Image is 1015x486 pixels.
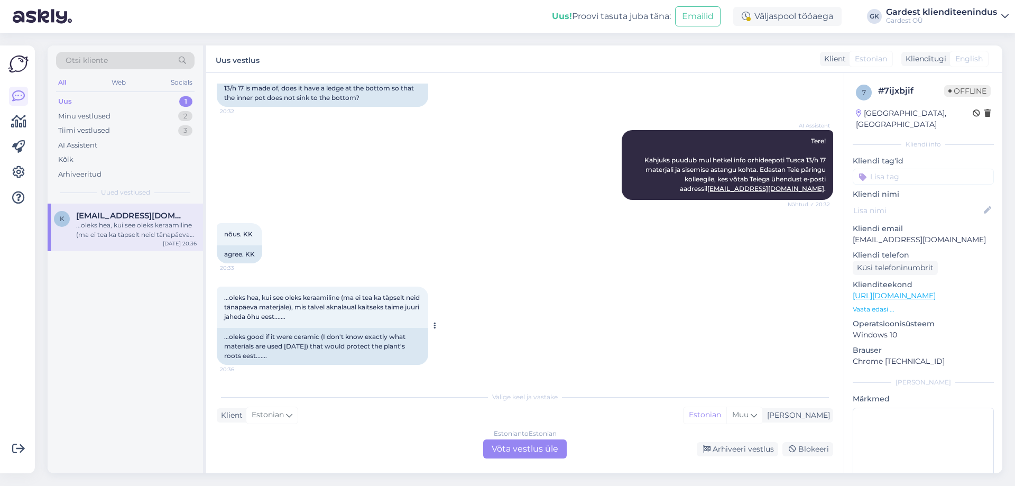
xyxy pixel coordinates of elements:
[216,52,260,66] label: Uus vestlus
[853,318,994,329] p: Operatsioonisüsteem
[58,96,72,107] div: Uus
[76,211,186,221] span: kaie69235@gmail.com
[855,53,887,65] span: Estonian
[66,55,108,66] span: Otsi kliente
[58,169,101,180] div: Arhiveeritud
[224,294,421,320] span: ...oleks hea, kui see oleks keraamiline (ma ei tea ka täpselt neid tänapäeva materjale), mis talv...
[101,188,150,197] span: Uued vestlused
[853,169,994,185] input: Lisa tag
[76,221,197,240] div: ...oleks hea, kui see oleks keraamiline (ma ei tea ka täpselt neid tänapäeva materjale), mis talv...
[217,245,262,263] div: agree. KK
[853,305,994,314] p: Vaata edasi ...
[853,140,994,149] div: Kliendi info
[856,108,973,130] div: [GEOGRAPHIC_DATA], [GEOGRAPHIC_DATA]
[675,6,721,26] button: Emailid
[790,122,830,130] span: AI Assistent
[494,429,557,438] div: Estonian to Estonian
[853,356,994,367] p: Chrome [TECHNICAL_ID]
[220,365,260,373] span: 20:36
[853,189,994,200] p: Kliendi nimi
[862,88,866,96] span: 7
[220,107,260,115] span: 20:32
[684,407,726,423] div: Estonian
[733,7,842,26] div: Väljaspool tööaega
[217,70,428,107] div: Hello! I would like to know what material the orchid pot Tusca 13/h 17 is made of, does it have a...
[853,155,994,167] p: Kliendi tag'id
[853,279,994,290] p: Klienditeekond
[220,264,260,272] span: 20:33
[788,200,830,208] span: Nähtud ✓ 20:32
[886,8,1009,25] a: Gardest klienditeenindusGardest OÜ
[853,291,936,300] a: [URL][DOMAIN_NAME]
[853,234,994,245] p: [EMAIL_ADDRESS][DOMAIN_NAME]
[782,442,833,456] div: Blokeeri
[60,215,64,223] span: k
[955,53,983,65] span: English
[901,53,946,65] div: Klienditugi
[853,378,994,387] div: [PERSON_NAME]
[697,442,778,456] div: Arhiveeri vestlus
[552,11,572,21] b: Uus!
[763,410,830,421] div: [PERSON_NAME]
[853,329,994,341] p: Windows 10
[820,53,846,65] div: Klient
[252,409,284,421] span: Estonian
[163,240,197,247] div: [DATE] 20:36
[853,223,994,234] p: Kliendi email
[853,261,938,275] div: Küsi telefoninumbrit
[886,8,997,16] div: Gardest klienditeenindus
[853,345,994,356] p: Brauser
[58,154,73,165] div: Kõik
[853,250,994,261] p: Kliendi telefon
[944,85,991,97] span: Offline
[867,9,882,24] div: GK
[217,392,833,402] div: Valige keel ja vastake
[707,185,824,192] a: [EMAIL_ADDRESS][DOMAIN_NAME]
[56,76,68,89] div: All
[178,125,192,136] div: 3
[8,54,29,74] img: Askly Logo
[853,205,982,216] input: Lisa nimi
[109,76,128,89] div: Web
[58,140,97,151] div: AI Assistent
[178,111,192,122] div: 2
[886,16,997,25] div: Gardest OÜ
[732,410,749,419] span: Muu
[483,439,567,459] div: Võta vestlus üle
[878,85,944,97] div: # 7ijxbjif
[169,76,195,89] div: Socials
[58,125,110,136] div: Tiimi vestlused
[217,410,243,421] div: Klient
[224,230,253,238] span: nõus. KK
[552,10,671,23] div: Proovi tasuta juba täna:
[58,111,110,122] div: Minu vestlused
[217,328,428,365] div: ...oleks good if it were ceramic (I don't know exactly what materials are used [DATE]) that would...
[853,393,994,405] p: Märkmed
[179,96,192,107] div: 1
